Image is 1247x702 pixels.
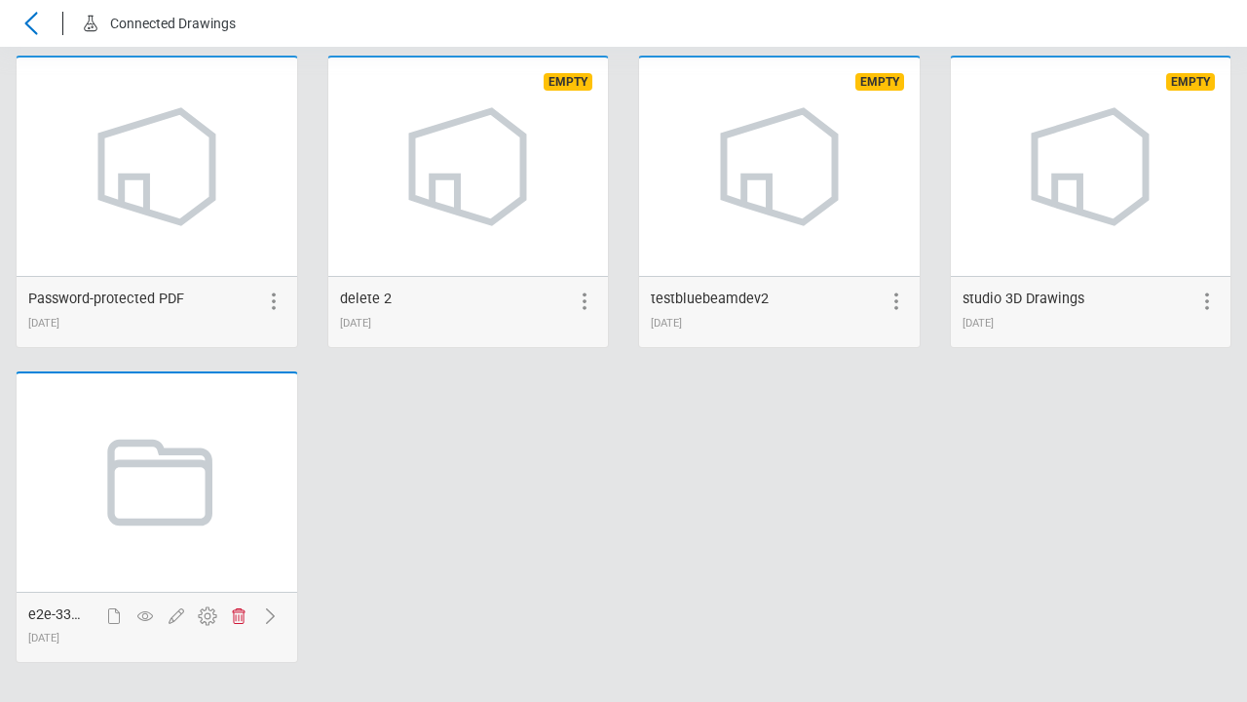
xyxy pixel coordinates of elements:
[28,632,59,644] span: 09/01/2025 15:09:32
[963,289,1084,310] div: studio 3D Drawings
[28,604,89,626] div: e2e-33be41bf-9063-4c57-a14a-0551f21e3106
[963,317,994,330] span: 08/22/2025 16:17:59
[28,606,315,623] span: e2e-33be41bf-9063-4c57-a14a-0551f21e3106
[110,16,236,31] span: Connected Drawings
[340,289,392,310] div: delete 2
[651,289,769,310] div: testbluebeamdev2
[340,317,371,330] span: 08/22/2025 15:55:04
[651,291,769,307] span: testbluebeamdev2
[651,317,682,330] span: 08/22/2025 16:09:50
[28,289,184,310] div: Password-protected PDF
[28,291,184,307] span: Password-protected PDF
[855,73,904,91] span: Empty
[544,73,592,91] span: Empty
[28,317,59,330] span: 08/22/2025 15:34:02
[963,291,1084,307] span: studio 3D Drawings
[1166,73,1215,91] span: Empty
[340,291,392,307] span: delete 2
